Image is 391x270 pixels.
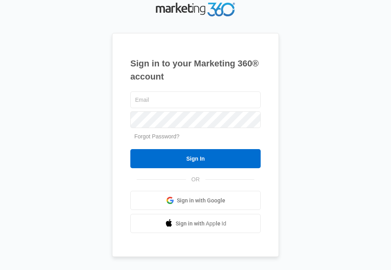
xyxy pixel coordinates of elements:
[130,191,261,210] a: Sign in with Google
[130,91,261,108] input: Email
[130,57,261,83] h1: Sign in to your Marketing 360® account
[177,196,225,205] span: Sign in with Google
[186,175,205,184] span: OR
[130,214,261,233] a: Sign in with Apple Id
[130,149,261,168] input: Sign In
[176,219,226,228] span: Sign in with Apple Id
[134,133,180,140] a: Forgot Password?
